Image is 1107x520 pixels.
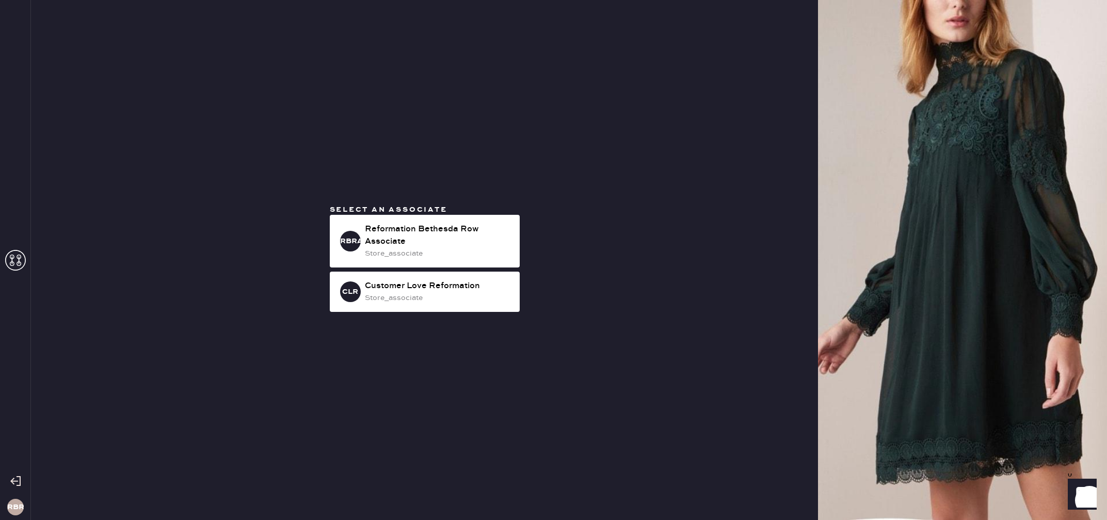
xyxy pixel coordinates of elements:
[365,280,511,292] div: Customer Love Reformation
[340,238,361,245] h3: RBRA
[330,205,447,214] span: Select an associate
[365,223,511,248] div: Reformation Bethesda Row Associate
[365,248,511,259] div: store_associate
[365,292,511,304] div: store_associate
[1058,474,1102,518] iframe: Front Chat
[7,503,24,511] h3: RBR
[342,288,358,295] h3: CLR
